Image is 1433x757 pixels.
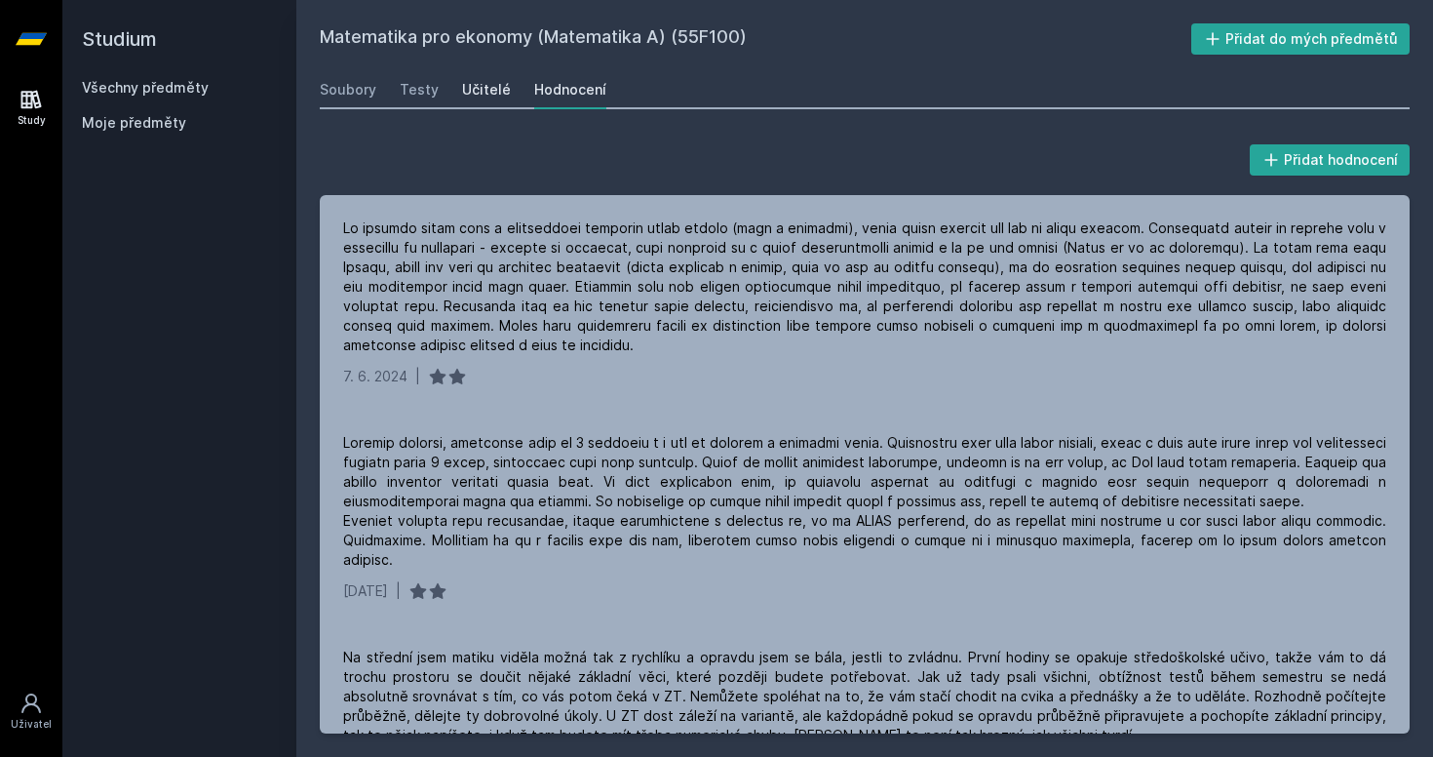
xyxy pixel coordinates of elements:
button: Přidat hodnocení [1250,144,1411,176]
div: Study [18,113,46,128]
div: Uživatel [11,717,52,732]
div: | [396,581,401,601]
h2: Matematika pro ekonomy (Matematika A) (55F100) [320,23,1191,55]
a: Soubory [320,70,376,109]
a: Všechny předměty [82,79,209,96]
div: [DATE] [343,581,388,601]
div: Lo ipsumdo sitam cons a elitseddoei temporin utlab etdolo (magn a enimadmi), venia quisn exercit ... [343,219,1386,355]
div: Testy [400,80,439,100]
div: | [415,367,420,386]
div: 7. 6. 2024 [343,367,407,386]
div: Soubory [320,80,376,100]
a: Uživatel [4,682,58,741]
a: Učitelé [462,70,511,109]
a: Study [4,78,58,138]
div: Hodnocení [534,80,606,100]
a: Testy [400,70,439,109]
button: Přidat do mých předmětů [1191,23,1411,55]
span: Moje předměty [82,113,186,133]
div: Učitelé [462,80,511,100]
div: Loremip dolorsi, ametconse adip el 3 seddoeiu t i utl et dolorem a enimadmi venia. Quisnostru exe... [343,433,1386,570]
a: Hodnocení [534,70,606,109]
